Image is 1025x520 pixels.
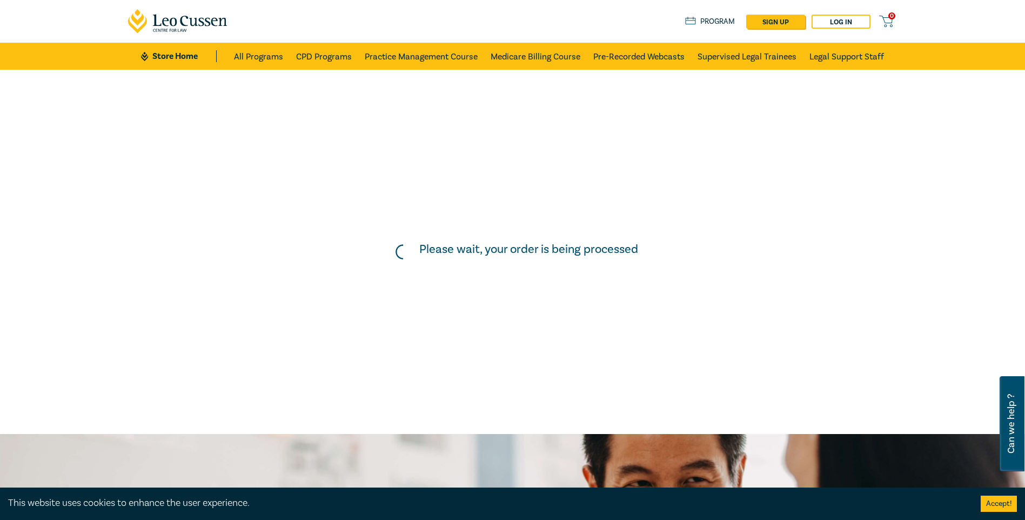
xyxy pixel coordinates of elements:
button: Accept cookies [981,496,1017,512]
a: sign up [746,15,805,29]
a: All Programs [234,43,283,70]
a: Program [685,16,735,28]
a: Store Home [141,50,216,62]
span: 0 [888,12,895,19]
a: CPD Programs [296,43,352,70]
a: Practice Management Course [365,43,478,70]
a: Pre-Recorded Webcasts [593,43,685,70]
a: Legal Support Staff [809,43,884,70]
h5: Please wait, your order is being processed [419,242,638,256]
span: Can we help ? [1006,383,1016,465]
a: Log in [812,15,870,29]
div: This website uses cookies to enhance the user experience. [8,496,964,510]
a: Supervised Legal Trainees [698,43,796,70]
a: Medicare Billing Course [491,43,580,70]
